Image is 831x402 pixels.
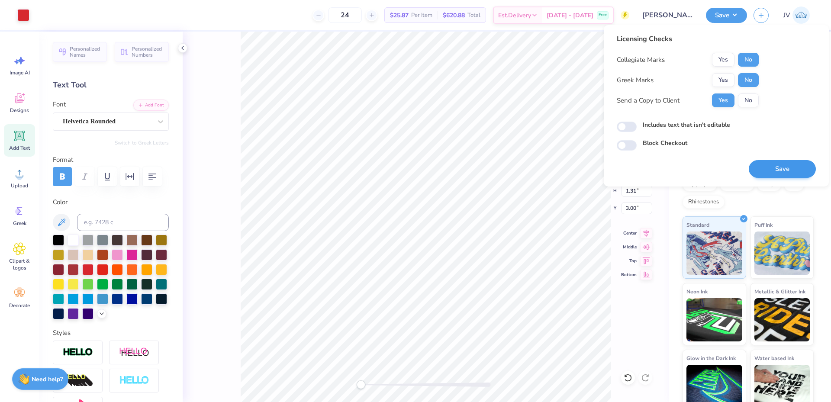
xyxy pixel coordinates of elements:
[738,93,759,107] button: No
[712,53,734,67] button: Yes
[9,302,30,309] span: Decorate
[617,55,665,65] div: Collegiate Marks
[738,73,759,87] button: No
[643,138,687,148] label: Block Checkout
[643,120,730,129] label: Includes text that isn't editable
[77,214,169,231] input: e.g. 7428 c
[10,69,30,76] span: Image AI
[621,271,637,278] span: Bottom
[686,354,736,363] span: Glow in the Dark Ink
[617,75,654,85] div: Greek Marks
[119,376,149,386] img: Negative Space
[621,257,637,264] span: Top
[621,230,637,237] span: Center
[712,73,734,87] button: Yes
[115,42,169,62] button: Personalized Numbers
[53,100,66,109] label: Font
[686,287,708,296] span: Neon Ink
[467,11,480,20] span: Total
[754,232,810,275] img: Puff Ink
[547,11,593,20] span: [DATE] - [DATE]
[390,11,409,20] span: $25.87
[5,257,34,271] span: Clipart & logos
[792,6,810,24] img: Jo Vincent
[411,11,432,20] span: Per Item
[599,12,607,18] span: Free
[9,145,30,151] span: Add Text
[328,7,362,23] input: – –
[357,380,365,389] div: Accessibility label
[63,374,93,388] img: 3D Illusion
[754,220,773,229] span: Puff Ink
[749,160,816,178] button: Save
[443,11,465,20] span: $620.88
[754,287,805,296] span: Metallic & Glitter Ink
[683,196,725,209] div: Rhinestones
[53,155,169,165] label: Format
[636,6,699,24] input: Untitled Design
[53,79,169,91] div: Text Tool
[53,328,71,338] label: Styles
[32,375,63,383] strong: Need help?
[53,42,107,62] button: Personalized Names
[706,8,747,23] button: Save
[686,232,742,275] img: Standard
[754,298,810,341] img: Metallic & Glitter Ink
[779,6,814,24] a: JV
[119,347,149,358] img: Shadow
[115,139,169,146] button: Switch to Greek Letters
[10,107,29,114] span: Designs
[783,10,790,20] span: JV
[13,220,26,227] span: Greek
[738,53,759,67] button: No
[617,96,680,106] div: Send a Copy to Client
[617,34,759,44] div: Licensing Checks
[132,46,164,58] span: Personalized Numbers
[11,182,28,189] span: Upload
[53,197,169,207] label: Color
[63,347,93,357] img: Stroke
[686,220,709,229] span: Standard
[686,298,742,341] img: Neon Ink
[70,46,102,58] span: Personalized Names
[133,100,169,111] button: Add Font
[754,354,794,363] span: Water based Ink
[621,244,637,251] span: Middle
[498,11,531,20] span: Est. Delivery
[712,93,734,107] button: Yes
